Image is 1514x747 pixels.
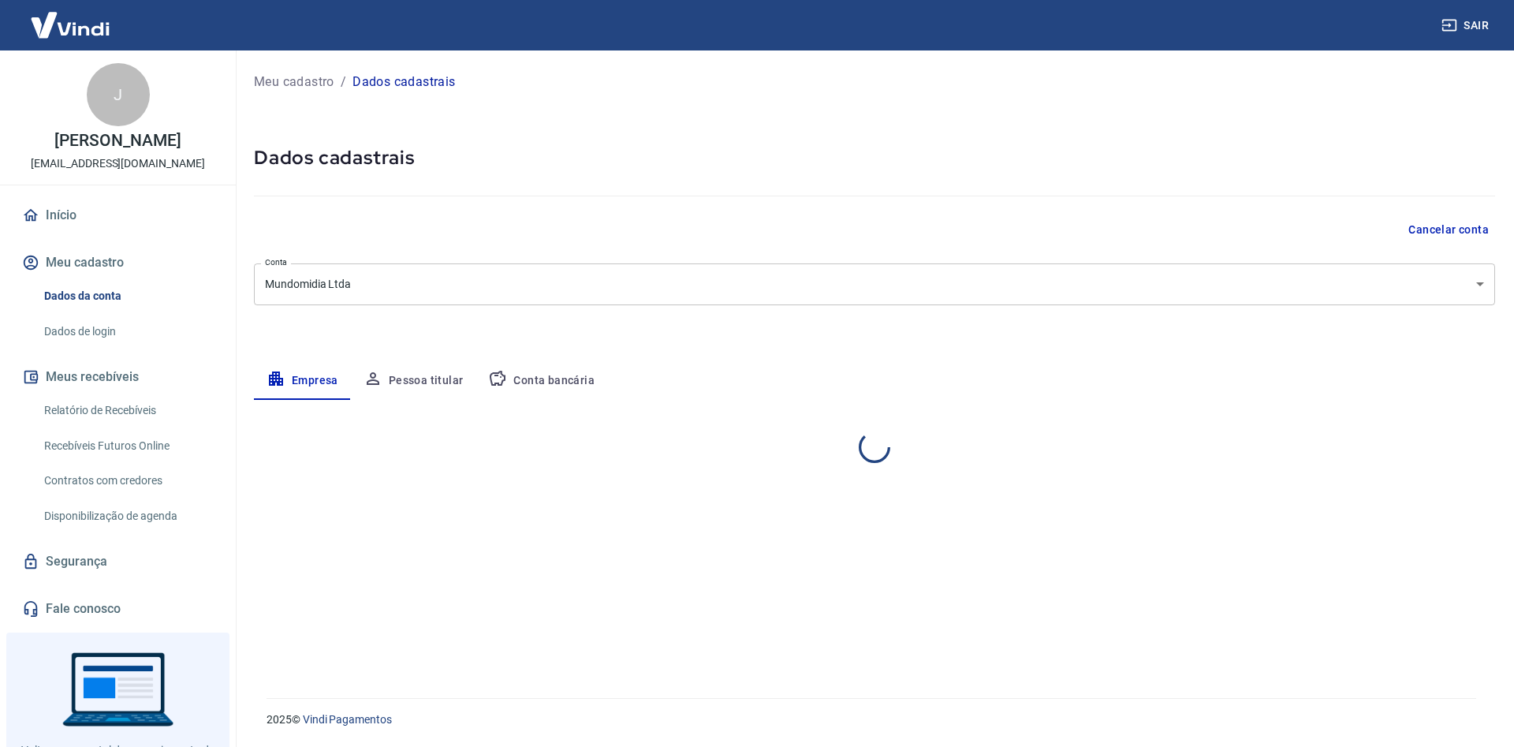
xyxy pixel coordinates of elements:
button: Meus recebíveis [19,360,217,394]
p: [PERSON_NAME] [54,133,181,149]
p: / [341,73,346,92]
a: Relatório de Recebíveis [38,394,217,427]
a: Vindi Pagamentos [303,713,392,726]
button: Sair [1438,11,1495,40]
a: Recebíveis Futuros Online [38,430,217,462]
button: Empresa [254,362,351,400]
a: Segurança [19,544,217,579]
p: Dados cadastrais [352,73,455,92]
p: 2025 © [267,712,1476,728]
div: J [87,63,150,126]
button: Meu cadastro [19,245,217,280]
button: Cancelar conta [1402,215,1495,245]
a: Contratos com credores [38,465,217,497]
h5: Dados cadastrais [254,145,1495,170]
button: Conta bancária [475,362,607,400]
a: Dados da conta [38,280,217,312]
div: Mundomidia Ltda [254,263,1495,305]
button: Pessoa titular [351,362,476,400]
p: [EMAIL_ADDRESS][DOMAIN_NAME] [31,155,205,172]
a: Meu cadastro [254,73,334,92]
a: Início [19,198,217,233]
a: Disponibilização de agenda [38,500,217,532]
label: Conta [265,256,287,268]
a: Dados de login [38,316,217,348]
a: Fale conosco [19,592,217,626]
img: Vindi [19,1,121,49]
